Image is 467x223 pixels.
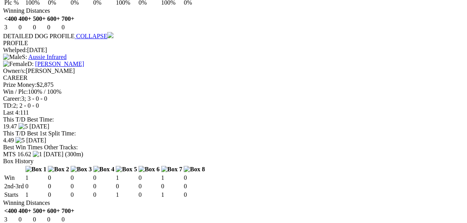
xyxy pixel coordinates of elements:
th: 500+ [32,15,46,23]
td: 0 [47,191,69,199]
img: Box 4 [93,166,115,173]
td: 0 [70,174,92,182]
div: Winning Distances [3,199,464,206]
span: Best Win Times Other Tracks: [3,144,78,150]
span: COLLAPSE [76,33,107,39]
td: 0 [47,24,60,31]
td: 1 [115,191,137,199]
div: [PERSON_NAME] [3,68,464,74]
img: 5 [19,123,28,130]
td: 0 [25,182,47,190]
td: 0 [32,24,46,31]
a: COLLAPSE [74,33,113,39]
div: Box History [3,158,464,165]
div: 2; 2 - 0 - 0 [3,102,464,109]
a: Aussie Infrared [28,54,66,60]
th: 700+ [61,15,75,23]
td: 3 [4,24,17,31]
td: 0 [138,182,160,190]
img: Box 2 [48,166,69,173]
td: 0 [93,182,115,190]
img: Box 5 [116,166,137,173]
td: 0 [70,182,92,190]
td: 0 [18,24,32,31]
img: Box 1 [25,166,47,173]
td: 0 [47,174,69,182]
img: chevron-down.svg [107,32,113,38]
img: Male [3,54,22,61]
div: [DATE] [3,47,464,54]
span: D: [3,61,34,67]
span: [DATE] [44,151,64,157]
span: This T/D Best Time: [3,116,54,123]
img: 5 [15,137,25,144]
td: 0 [183,182,205,190]
div: 100% / 100% [3,88,464,95]
th: 500+ [32,207,46,215]
th: 600+ [47,207,60,215]
td: 0 [47,182,69,190]
img: Female [3,61,27,68]
td: 0 [93,191,115,199]
span: S: [3,54,27,60]
td: 0 [70,191,92,199]
span: 19.47 [3,123,17,130]
div: CAREER [3,74,464,81]
td: 0 [138,191,160,199]
div: PROFILE [3,40,464,47]
td: Win [4,174,24,182]
div: 3; 3 - 0 - 0 [3,95,464,102]
span: Career: [3,95,21,102]
th: 700+ [61,207,75,215]
div: $2,875 [3,81,464,88]
th: 600+ [47,15,60,23]
span: TD: [3,102,13,109]
span: [DATE] [29,123,49,130]
span: Owner/s: [3,68,26,74]
td: 1 [115,174,137,182]
td: 0 [161,182,183,190]
span: [DATE] [26,137,46,144]
span: 4.49 [3,137,14,144]
td: 1 [161,174,183,182]
span: Win / Plc: [3,88,28,95]
span: Whelped: [3,47,27,53]
span: Last 4: [3,109,20,116]
div: 111 [3,109,464,116]
td: 1 [25,191,47,199]
td: 0 [115,182,137,190]
img: Box 3 [71,166,92,173]
th: <400 [4,15,17,23]
td: 0 [93,174,115,182]
img: Box 7 [161,166,183,173]
span: MTS [3,151,16,157]
div: DETAILED DOG PROFILE [3,32,464,40]
th: 400+ [18,207,32,215]
div: Winning Distances [3,7,464,14]
td: Starts [4,191,24,199]
span: 16.62 [17,151,31,157]
span: Prize Money: [3,81,37,88]
td: 2nd-3rd [4,182,24,190]
img: Box 8 [184,166,205,173]
td: 0 [183,191,205,199]
th: 400+ [18,15,32,23]
td: 0 [61,24,75,31]
td: 1 [161,191,183,199]
img: 1 [33,151,42,158]
span: (300m) [65,151,83,157]
img: Box 6 [139,166,160,173]
th: <400 [4,207,17,215]
a: [PERSON_NAME] [35,61,84,67]
td: 0 [138,174,160,182]
span: This T/D Best 1st Split Time: [3,130,76,137]
td: 1 [25,174,47,182]
td: 0 [183,174,205,182]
